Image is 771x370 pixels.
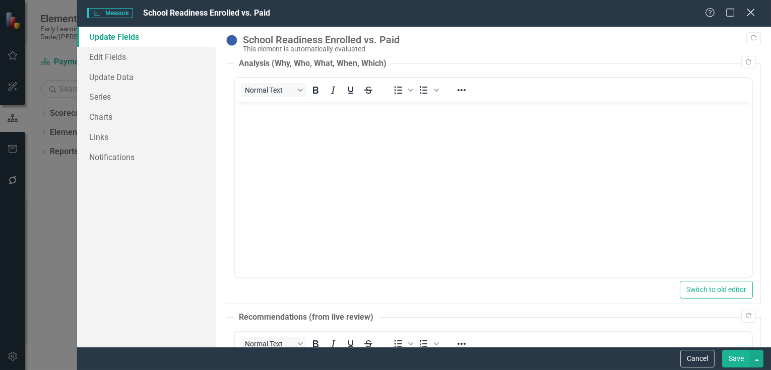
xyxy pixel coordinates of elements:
div: Bullet list [390,83,415,97]
button: Italic [325,83,342,97]
button: Save [722,350,750,367]
div: Bullet list [390,337,415,351]
legend: Recommendations (from live review) [234,312,378,323]
button: Strikethrough [360,337,377,351]
a: Edit Fields [77,47,216,67]
div: School Readiness Enrolled vs. Paid [243,34,756,45]
a: Update Fields [77,27,216,47]
span: Normal Text [245,340,294,348]
span: School Readiness Enrolled vs. Paid [143,8,270,18]
button: Reveal or hide additional toolbar items [453,83,470,97]
span: Normal Text [245,86,294,94]
div: This element is automatically evaluated [243,45,756,53]
button: Cancel [680,350,715,367]
button: Switch to old editor [680,281,753,299]
a: Notifications [77,147,216,167]
a: Charts [77,107,216,127]
button: Underline [342,83,359,97]
iframe: Rich Text Area [235,102,752,277]
button: Bold [307,337,324,351]
button: Italic [325,337,342,351]
button: Strikethrough [360,83,377,97]
div: Numbered list [415,337,440,351]
button: Bold [307,83,324,97]
button: Block Normal Text [241,83,306,97]
div: Numbered list [415,83,440,97]
a: Update Data [77,67,216,87]
legend: Analysis (Why, Who, What, When, Which) [234,58,392,69]
button: Reveal or hide additional toolbar items [453,337,470,351]
button: Block Normal Text [241,337,306,351]
img: No Information [226,34,238,46]
span: Measure [87,8,133,18]
button: Underline [342,337,359,351]
a: Series [77,87,216,107]
a: Links [77,127,216,147]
